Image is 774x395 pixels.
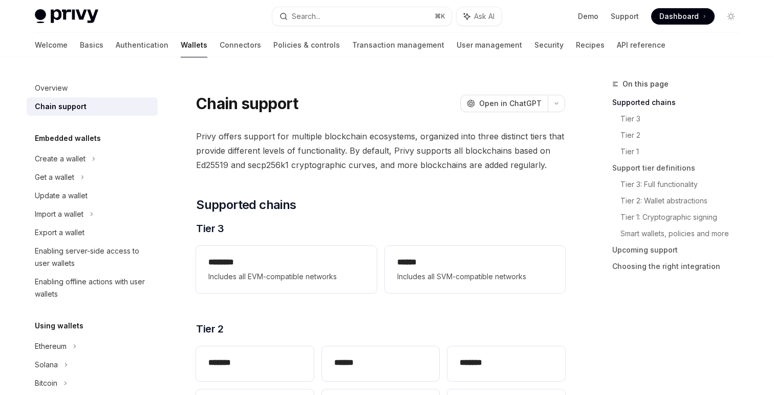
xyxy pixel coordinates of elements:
[620,176,747,193] a: Tier 3: Full functionality
[474,11,494,22] span: Ask AI
[460,95,548,112] button: Open in ChatGPT
[622,78,669,90] span: On this page
[723,8,739,25] button: Toggle dark mode
[292,10,320,23] div: Search...
[220,33,261,57] a: Connectors
[612,242,747,258] a: Upcoming support
[457,7,502,26] button: Ask AI
[35,153,85,165] div: Create a wallet
[35,33,68,57] a: Welcome
[35,171,74,183] div: Get a wallet
[659,11,699,22] span: Dashboard
[27,97,158,116] a: Chain support
[612,160,747,176] a: Support tier definitions
[35,100,87,113] div: Chain support
[196,246,376,293] a: **** ***Includes all EVM-compatible networks
[273,33,340,57] a: Policies & controls
[397,271,553,283] span: Includes all SVM-compatible networks
[27,273,158,303] a: Enabling offline actions with user wallets
[196,197,296,213] span: Supported chains
[196,221,224,236] span: Tier 3
[612,94,747,111] a: Supported chains
[576,33,605,57] a: Recipes
[479,98,542,109] span: Open in ChatGPT
[617,33,665,57] a: API reference
[27,186,158,205] a: Update a wallet
[181,33,207,57] a: Wallets
[620,209,747,225] a: Tier 1: Cryptographic signing
[534,33,564,57] a: Security
[80,33,103,57] a: Basics
[196,94,298,113] h1: Chain support
[196,129,565,172] span: Privy offers support for multiple blockchain ecosystems, organized into three distinct tiers that...
[620,127,747,143] a: Tier 2
[352,33,444,57] a: Transaction management
[620,225,747,242] a: Smart wallets, policies and more
[196,322,223,336] span: Tier 2
[620,143,747,160] a: Tier 1
[35,9,98,24] img: light logo
[385,246,565,293] a: **** *Includes all SVM-compatible networks
[35,208,83,220] div: Import a wallet
[35,82,68,94] div: Overview
[35,245,152,269] div: Enabling server-side access to user wallets
[27,242,158,273] a: Enabling server-side access to user wallets
[35,359,58,371] div: Solana
[612,258,747,275] a: Choosing the right integration
[35,226,84,239] div: Export a wallet
[620,193,747,209] a: Tier 2: Wallet abstractions
[611,11,639,22] a: Support
[208,271,364,283] span: Includes all EVM-compatible networks
[35,190,88,202] div: Update a wallet
[35,340,67,352] div: Ethereum
[27,223,158,242] a: Export a wallet
[35,132,101,144] h5: Embedded wallets
[35,377,57,389] div: Bitcoin
[35,320,83,332] h5: Using wallets
[116,33,168,57] a: Authentication
[272,7,451,26] button: Search...⌘K
[457,33,522,57] a: User management
[651,8,715,25] a: Dashboard
[578,11,598,22] a: Demo
[620,111,747,127] a: Tier 3
[35,276,152,300] div: Enabling offline actions with user wallets
[27,79,158,97] a: Overview
[435,12,445,20] span: ⌘ K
